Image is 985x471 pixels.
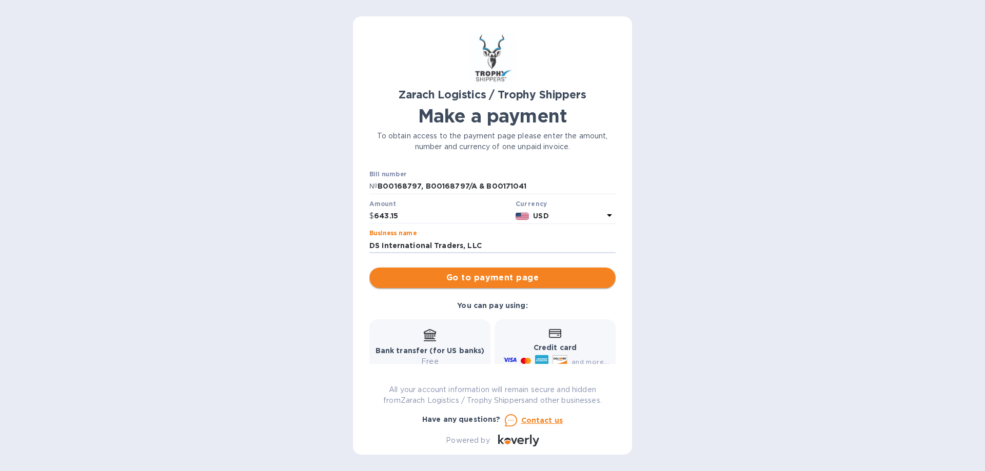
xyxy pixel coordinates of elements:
p: Free [376,356,485,367]
p: № [369,181,378,192]
h1: Make a payment [369,105,616,127]
button: Go to payment page [369,268,616,288]
img: USD [516,213,529,220]
p: Powered by [446,435,489,446]
p: To obtain access to the payment page please enter the amount, number and currency of one unpaid i... [369,131,616,152]
b: You can pay using: [457,301,527,310]
label: Bill number [369,172,406,178]
b: Have any questions? [422,415,501,423]
label: Amount [369,201,396,207]
input: Enter bill number [378,179,616,194]
input: 0.00 [374,209,511,224]
b: Zarach Logistics / Trophy Shippers [399,88,586,101]
b: Credit card [534,343,577,352]
u: Contact us [521,416,563,424]
span: Go to payment page [378,272,607,284]
b: Bank transfer (for US banks) [376,346,485,355]
p: $ [369,211,374,221]
p: All your account information will remain secure and hidden from Zarach Logistics / Trophy Shipper... [369,384,616,406]
b: Currency [516,200,547,208]
span: and more... [572,358,609,365]
b: USD [533,212,548,220]
input: Enter business name [369,238,616,253]
label: Business name [369,231,417,237]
